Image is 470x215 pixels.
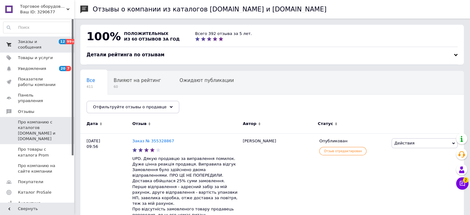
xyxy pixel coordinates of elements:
[463,177,468,183] span: 2
[318,121,333,127] span: Статус
[456,177,468,190] button: Чат с покупателем2
[319,138,387,144] div: Опубликован
[18,200,41,206] span: Аналитика
[18,163,57,174] span: Про компанию на сайте компании
[124,37,180,41] span: из 60 отзывов за год
[87,30,121,43] span: 100%
[87,84,95,89] span: 411
[20,4,66,9] span: Торговое оборудование "TORGMASTER"
[59,66,66,71] span: 20
[18,119,57,142] span: Про компанию с каталогов [DOMAIN_NAME] и [DOMAIN_NAME]
[18,92,57,104] span: Панель управления
[114,78,161,83] span: Влияют на рейтинг
[18,179,43,185] span: Покупатели
[18,55,53,61] span: Товары и услуги
[319,147,366,155] span: Отзыв отредактирован
[59,39,66,44] span: 12
[114,84,161,89] span: 60
[18,109,34,114] span: Отзывы
[66,66,71,71] span: 7
[18,66,46,71] span: Уведомления
[93,6,327,13] h1: Отзывы о компании из каталогов [DOMAIN_NAME] и [DOMAIN_NAME]
[87,52,458,58] div: Детали рейтинга по отзывам
[18,147,57,158] span: Про товары с каталога Prom
[3,22,73,33] input: Поиск
[20,9,74,15] div: Ваш ID: 3290677
[87,121,98,127] span: Дата
[132,139,174,143] a: Заказ № 355328867
[18,190,51,195] span: Каталог ProSale
[180,78,234,83] span: Ожидают публикации
[87,52,164,58] span: Детали рейтинга по отзывам
[132,121,146,127] span: Отзыв
[80,95,166,118] div: Опубликованы без комментария
[66,39,76,44] span: 99+
[18,76,57,88] span: Показатели работы компании
[18,39,57,50] span: Заказы и сообщения
[195,31,252,37] div: Всего 392 отзыва за 5 лет.
[124,31,168,36] span: положительных
[394,141,414,145] span: Действия
[87,101,154,107] span: Опубликованы без комме...
[243,121,256,127] span: Автор
[93,105,167,109] span: Отфильтруйте отзывы о продавце
[87,78,95,83] span: Все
